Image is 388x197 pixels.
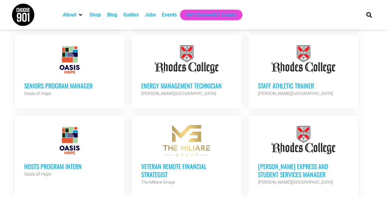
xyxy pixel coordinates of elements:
a: Shop [89,11,101,19]
a: HOSTS Program Intern Oasis of Hope [15,116,124,187]
h3: HOSTS Program Intern [24,162,115,170]
a: Jobs [145,11,156,19]
strong: Oasis of Hope [24,172,51,177]
strong: [PERSON_NAME][GEOGRAPHIC_DATA] [258,91,333,96]
strong: The Miliare Group [141,180,175,185]
a: Events [162,11,177,19]
a: Veteran Remote Financial Strategist The Miliare Group [132,116,242,195]
a: Staff Athletic Trainer [PERSON_NAME][GEOGRAPHIC_DATA] [249,35,358,106]
h3: Energy Management Technician [141,82,232,90]
h3: Staff Athletic Trainer [258,82,349,90]
h3: Seniors Program Manager [24,82,115,90]
a: Blog [107,11,117,19]
a: Get Choose901 Emails [186,11,236,19]
div: Search [364,10,374,20]
div: About [60,10,86,20]
h3: Veteran Remote Financial Strategist [141,162,232,178]
a: Energy Management Technician [PERSON_NAME][GEOGRAPHIC_DATA] [132,35,242,106]
a: Seniors Program Manager Oasis of Hope [15,35,124,106]
strong: Oasis of Hope [24,91,51,96]
strong: [PERSON_NAME][GEOGRAPHIC_DATA] [258,180,333,185]
a: About [63,11,76,19]
a: Guides [123,11,139,19]
h3: [PERSON_NAME] Express and Student Services Manager [258,162,349,178]
a: [PERSON_NAME] Express and Student Services Manager [PERSON_NAME][GEOGRAPHIC_DATA] [249,116,358,195]
nav: Main nav [60,10,356,20]
strong: [PERSON_NAME][GEOGRAPHIC_DATA] [141,91,216,96]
